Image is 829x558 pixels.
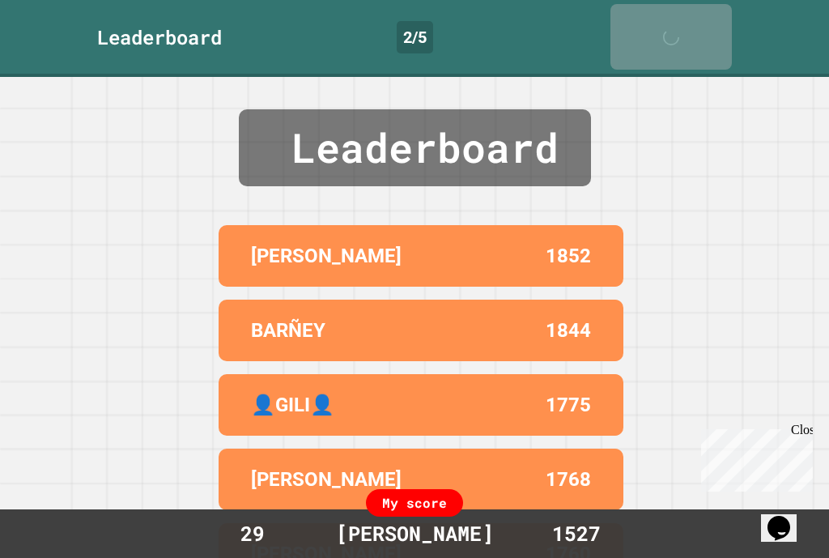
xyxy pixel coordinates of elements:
[546,316,591,345] p: 1844
[251,390,334,420] p: 👤GILI👤
[695,423,813,492] iframe: chat widget
[6,6,112,103] div: Chat with us now!Close
[761,493,813,542] iframe: chat widget
[397,21,433,53] div: 2 / 5
[251,316,325,345] p: BARÑEY
[320,518,510,549] div: [PERSON_NAME]
[251,241,402,270] p: [PERSON_NAME]
[546,465,591,494] p: 1768
[239,109,591,186] div: Leaderboard
[366,489,463,517] div: My score
[546,390,591,420] p: 1775
[192,518,313,549] div: 29
[251,465,402,494] p: [PERSON_NAME]
[546,241,591,270] p: 1852
[516,518,637,549] div: 1527
[97,23,222,52] div: Leaderboard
